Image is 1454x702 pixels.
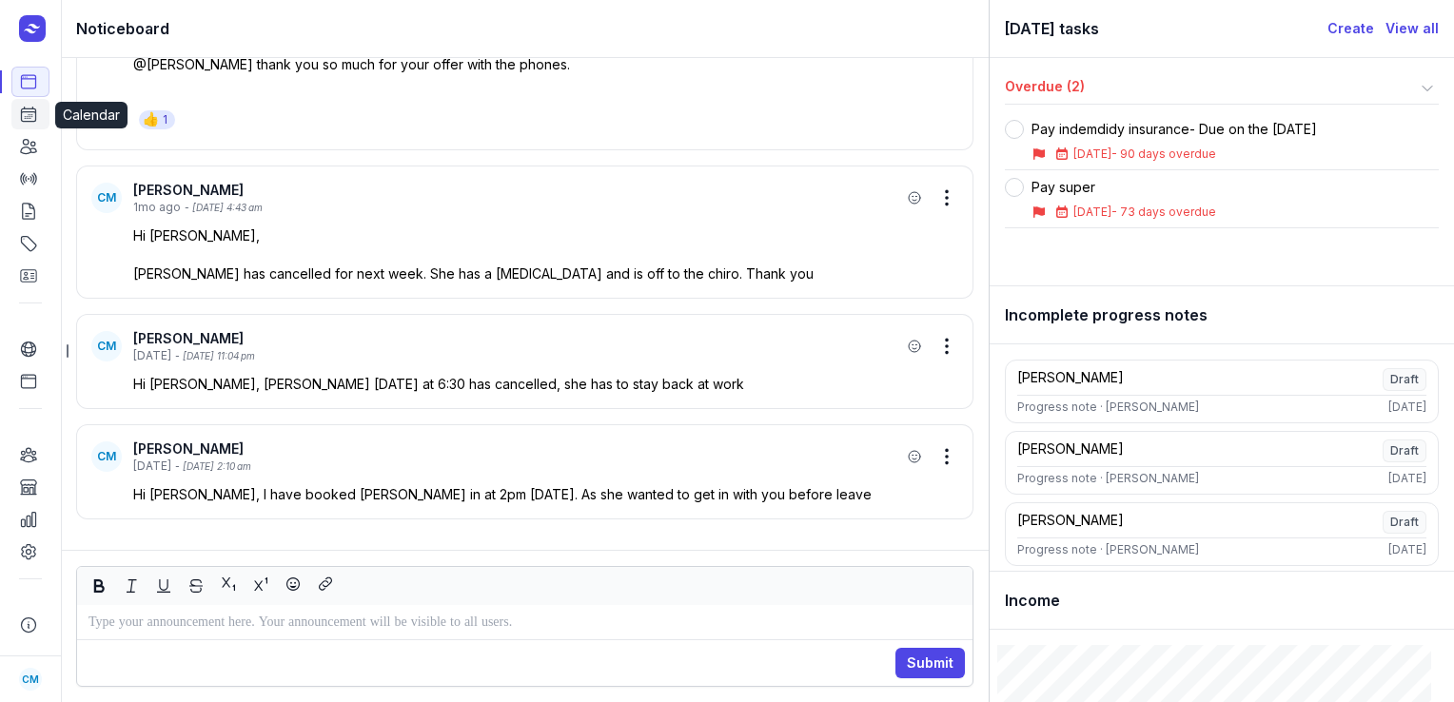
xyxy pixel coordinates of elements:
[55,102,128,128] div: Calendar
[1327,17,1374,40] a: Create
[97,449,116,464] span: CM
[1017,439,1124,462] div: [PERSON_NAME]
[185,201,263,215] div: - [DATE] 4:43 am
[1032,178,1216,197] div: Pay super
[1111,205,1216,219] span: - 73 days overdue
[133,55,958,74] p: @[PERSON_NAME] thank you so much for your offer with the phones.
[1017,542,1199,557] div: Progress note · [PERSON_NAME]
[143,110,159,129] div: 👍
[1073,146,1111,161] span: [DATE]
[1032,120,1317,139] div: Pay indemdidy insurance- Due on the [DATE]
[133,264,958,283] p: [PERSON_NAME] has cancelled for next week. She has a [MEDICAL_DATA] and is off to the chiro. Than...
[1005,360,1439,423] a: [PERSON_NAME]DraftProgress note · [PERSON_NAME][DATE]
[133,348,171,363] div: [DATE]
[133,181,901,200] div: [PERSON_NAME]
[133,439,901,458] div: [PERSON_NAME]
[1005,502,1439,566] a: [PERSON_NAME]DraftProgress note · [PERSON_NAME][DATE]
[895,648,965,678] button: Submit
[1388,400,1426,415] div: [DATE]
[133,200,181,215] div: 1mo ago
[133,458,171,474] div: [DATE]
[97,339,116,354] span: CM
[1383,511,1426,534] span: Draft
[1017,400,1199,415] div: Progress note · [PERSON_NAME]
[97,190,116,205] span: CM
[1005,15,1327,42] div: [DATE] tasks
[1388,542,1426,557] div: [DATE]
[1383,368,1426,391] span: Draft
[1388,471,1426,486] div: [DATE]
[990,286,1454,344] div: Incomplete progress notes
[990,572,1454,630] div: Income
[133,375,958,394] p: Hi [PERSON_NAME], [PERSON_NAME] [DATE] at 6:30 has cancelled, she has to stay back at work
[175,459,251,474] div: - [DATE] 2:10 am
[1073,205,1111,219] span: [DATE]
[133,485,958,504] p: Hi [PERSON_NAME], I have booked [PERSON_NAME] in at 2pm [DATE]. As she wanted to get in with you ...
[1017,368,1124,391] div: [PERSON_NAME]
[1111,146,1216,161] span: - 90 days overdue
[1385,17,1439,40] a: View all
[1017,471,1199,486] div: Progress note · [PERSON_NAME]
[22,668,39,691] span: CM
[1017,511,1124,534] div: [PERSON_NAME]
[1383,439,1426,462] span: Draft
[133,226,958,245] p: Hi [PERSON_NAME],
[1005,431,1439,495] a: [PERSON_NAME]DraftProgress note · [PERSON_NAME][DATE]
[133,329,901,348] div: [PERSON_NAME]
[163,112,167,127] div: 1
[175,349,255,363] div: - [DATE] 11:04 pm
[1005,77,1416,100] div: Overdue (2)
[907,652,953,674] span: Submit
